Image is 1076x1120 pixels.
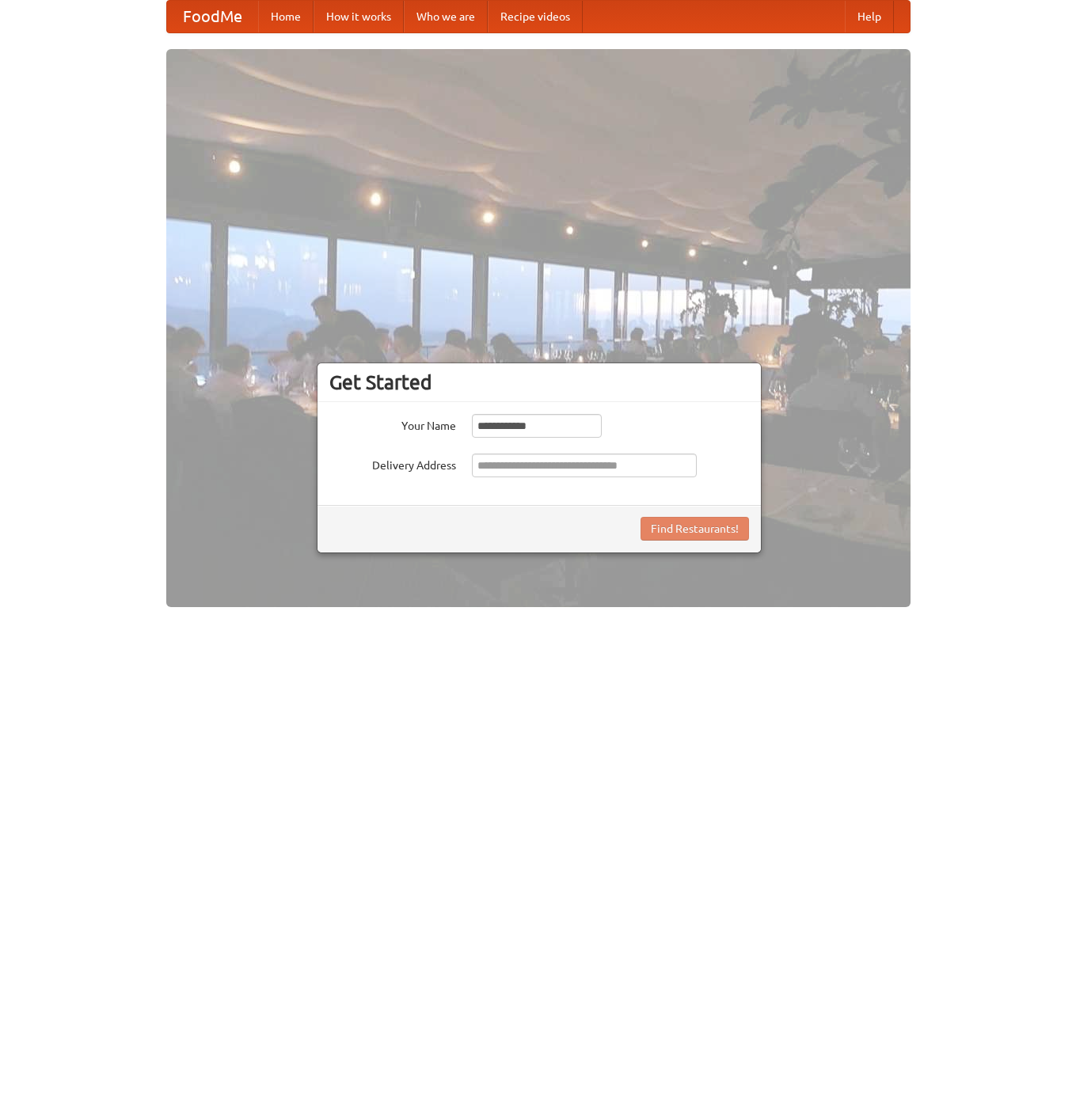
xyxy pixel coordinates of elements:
[314,1,404,32] a: How it works
[329,414,456,434] label: Your Name
[258,1,314,32] a: Home
[329,454,456,473] label: Delivery Address
[845,1,894,32] a: Help
[404,1,488,32] a: Who we are
[641,517,749,541] button: Find Restaurants!
[167,1,258,32] a: FoodMe
[488,1,583,32] a: Recipe videos
[329,370,749,394] h3: Get Started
